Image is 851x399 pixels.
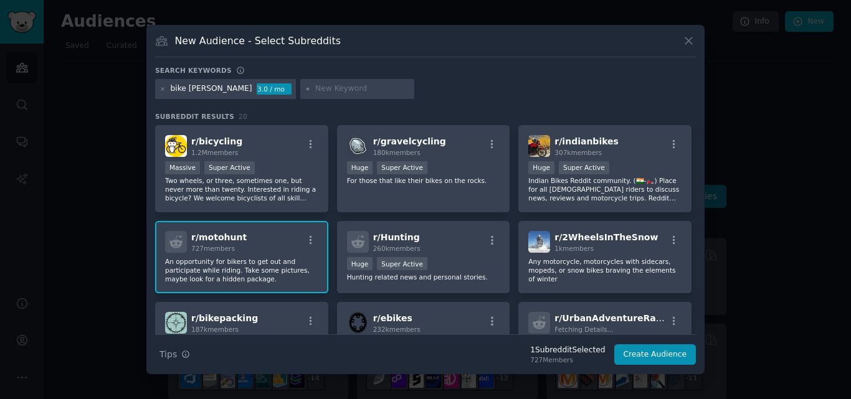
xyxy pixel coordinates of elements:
[530,345,605,356] div: 1 Subreddit Selected
[373,136,446,146] span: r/ gravelcycling
[191,232,247,242] span: r/ motohunt
[528,231,550,253] img: 2WheelsInTheSnow
[373,326,421,333] span: 232k members
[373,245,421,252] span: 260k members
[191,149,239,156] span: 1.2M members
[165,135,187,157] img: bicycling
[614,344,696,365] button: Create Audience
[155,66,232,75] h3: Search keywords
[528,257,682,283] p: Any motorcycle, motorcycles with sidecars, mopeds, or snow bikes braving the elements of winter
[377,257,427,270] div: Super Active
[373,149,421,156] span: 180k members
[239,113,247,120] span: 20
[554,232,658,242] span: r/ 2WheelsInTheSnow
[315,83,410,95] input: New Keyword
[347,161,373,174] div: Huge
[191,326,239,333] span: 187k members
[528,176,682,202] p: Indian Bikes Reddit community. (🇮🇳-🏍️) Place for all [DEMOGRAPHIC_DATA] riders to discuss news, r...
[347,312,369,334] img: ebikes
[554,245,594,252] span: 1k members
[554,136,619,146] span: r/ indianbikes
[257,83,292,95] div: 3.0 / mo
[373,232,420,242] span: r/ Hunting
[347,176,500,185] p: For those that like their bikes on the rocks.
[191,136,242,146] span: r/ bicycling
[165,161,200,174] div: Massive
[528,161,554,174] div: Huge
[528,135,550,157] img: indianbikes
[530,355,605,364] div: 727 Members
[165,176,318,202] p: Two wheels, or three, sometimes one, but never more than twenty. Interested in riding a bicycle? ...
[175,34,341,47] h3: New Audience - Select Subreddits
[159,348,177,361] span: Tips
[554,149,602,156] span: 307k members
[155,344,194,365] button: Tips
[204,161,255,174] div: Super Active
[165,312,187,334] img: bikepacking
[559,161,609,174] div: Super Active
[377,161,427,174] div: Super Active
[155,112,234,121] span: Subreddit Results
[191,313,258,323] span: r/ bikepacking
[373,313,412,323] span: r/ ebikes
[191,245,235,252] span: 727 members
[171,83,252,95] div: bike [PERSON_NAME]
[347,273,500,281] p: Hunting related news and personal stories.
[347,135,369,157] img: gravelcycling
[347,257,373,270] div: Huge
[165,257,318,283] p: An opportunity for bikers to get out and participate while riding. Take some pictures, maybe look...
[554,313,672,323] span: r/ UrbanAdventureRaces
[554,326,613,333] span: Fetching Details...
